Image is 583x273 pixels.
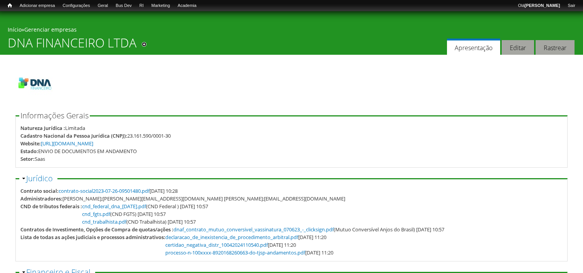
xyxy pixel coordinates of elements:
a: dnaf_contrato_mutuo_conversivel_vassinatura_070623_-_clicksign.pdf [173,226,334,233]
div: 23.161.590/0001-30 [127,132,171,140]
div: Lista de todas as ações judiciais e processos administrativos: [20,233,165,241]
a: Adicionar empresa [16,2,59,10]
span: (CND Trabalhista) [DATE] 10:57 [82,218,196,225]
div: Contratos de Investimento, Opções de Compra de quotas/ações : [20,226,173,233]
a: Início [4,2,16,9]
a: Editar [502,40,534,55]
div: [PERSON_NAME];[PERSON_NAME][EMAIL_ADDRESS][DOMAIN_NAME] [PERSON_NAME];[EMAIL_ADDRESS][DOMAIN_NAME] [62,195,345,202]
a: cnd_fgts.pdf [82,211,110,217]
span: (Mutuo Conversível Anjos do Brasil) [DATE] 10:57 [173,226,444,233]
span: [DATE] 11:20 [165,241,296,248]
div: Website: [20,140,41,147]
a: Bus Dev [112,2,136,10]
a: cnd_federal_dna_[DATE].pdf [82,203,146,210]
span: (CND FGTS) [DATE] 10:57 [82,211,166,217]
span: Início [8,3,12,8]
span: [DATE] 11:20 [165,249,333,256]
div: Saas [35,155,45,163]
h1: DNA FINANCEIRO LTDA [8,35,136,55]
span: [DATE] 10:28 [59,187,178,194]
div: Administradores: [20,195,62,202]
a: certidao_negativa_distr_10042024110540.pdf [165,241,268,248]
span: [DATE] 11:20 [165,234,326,241]
a: Jurídico [26,173,53,184]
div: ENVIO DE DOCUMENTOS EM ANDAMENTO [38,147,137,155]
span: Informações Gerais [20,110,89,121]
a: Início [8,26,22,33]
div: Cadastro Nacional da Pessoa Jurídica (CNPJ): [20,132,127,140]
strong: [PERSON_NAME] [524,3,560,8]
div: CND de tributos federais : [20,202,82,210]
a: Apresentação [447,39,500,55]
a: Rastrear [536,40,575,55]
div: » [8,26,575,35]
a: Gerenciar empresas [24,26,77,33]
a: Olá[PERSON_NAME] [514,2,564,10]
div: Setor: [20,155,35,163]
div: Natureza Jurídica : [20,124,65,132]
div: Estado: [20,147,38,155]
div: Contrato social: [20,187,59,195]
a: Geral [94,2,112,10]
a: declaracao_de_inexistencia_de_procedimento_arbitral.pdf [165,234,298,241]
a: [URL][DOMAIN_NAME] [41,140,93,147]
div: Limitada [65,124,85,132]
span: (CND Federal ) [DATE] 10:57 [82,203,208,210]
a: Configurações [59,2,94,10]
a: contrato-social2023-07-26-09501480.pdf [59,187,150,194]
a: RI [136,2,148,10]
a: Sair [564,2,579,10]
a: Academia [174,2,200,10]
a: cnd_trabalhista.pdf [82,218,126,225]
a: Marketing [148,2,174,10]
a: processo-n-100xxxx-8920168260663-do-tjsp-andamentos.pdf [165,249,305,256]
